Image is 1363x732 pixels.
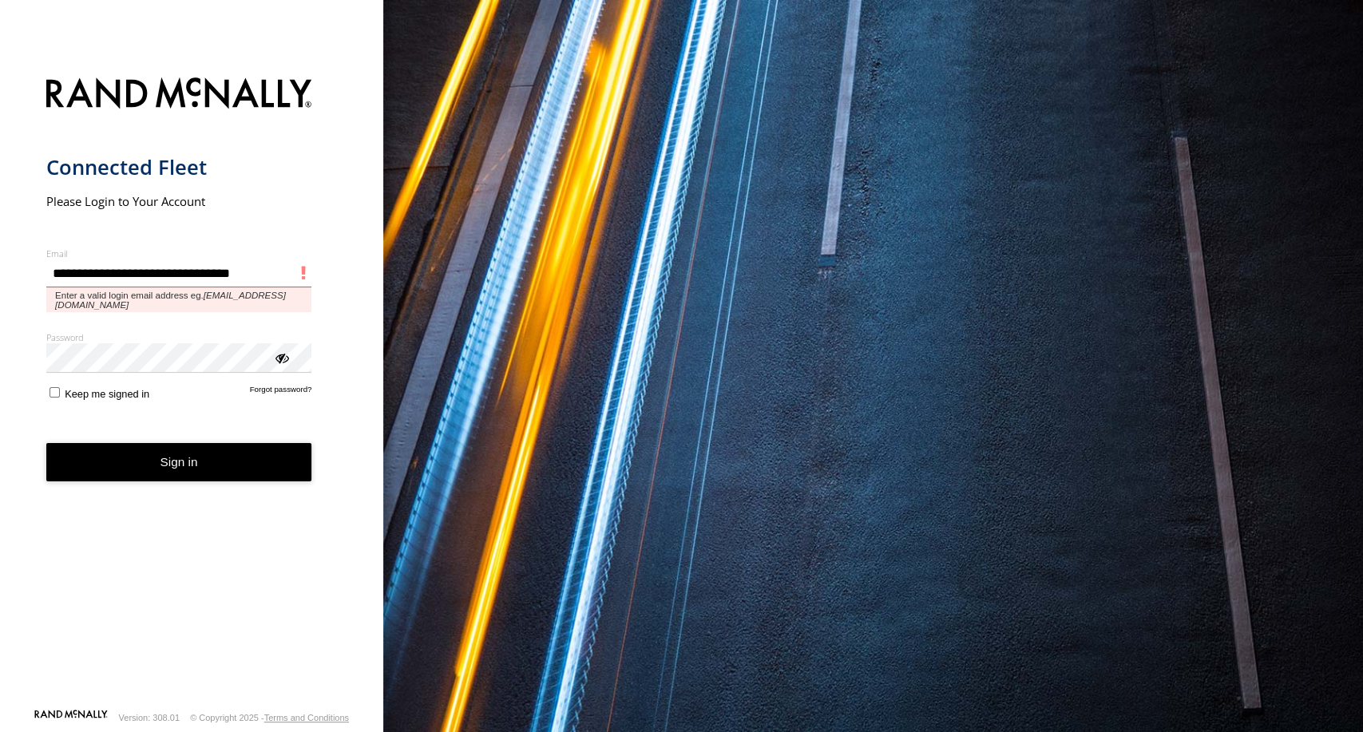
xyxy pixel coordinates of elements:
[50,387,60,398] input: Keep me signed in
[46,443,312,482] button: Sign in
[46,247,312,259] label: Email
[65,388,149,400] span: Keep me signed in
[119,713,180,722] div: Version: 308.01
[190,713,349,722] div: © Copyright 2025 -
[46,74,312,115] img: Rand McNally
[46,287,312,312] span: Enter a valid login email address eg.
[46,68,338,708] form: main
[46,331,312,343] label: Password
[46,193,312,209] h2: Please Login to Your Account
[46,154,312,180] h1: Connected Fleet
[264,713,349,722] a: Terms and Conditions
[273,349,289,365] div: ViewPassword
[34,710,108,726] a: Visit our Website
[55,291,286,310] em: [EMAIL_ADDRESS][DOMAIN_NAME]
[250,385,312,400] a: Forgot password?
